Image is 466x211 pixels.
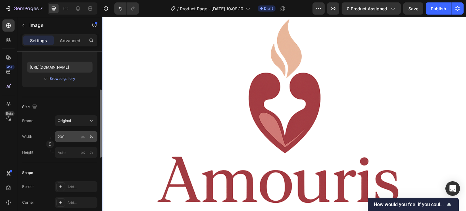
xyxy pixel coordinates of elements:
[5,111,15,116] div: Beta
[55,115,97,126] button: Original
[342,2,401,15] button: 0 product assigned
[426,2,451,15] button: Publish
[79,133,86,140] button: %
[22,184,34,189] div: Border
[88,149,95,156] button: px
[22,118,33,124] label: Frame
[374,202,445,207] span: How would you feel if you could no longer use GemPages?
[102,17,466,211] iframe: Design area
[22,200,34,205] div: Corner
[22,170,33,175] div: Shape
[67,184,96,190] div: Add...
[40,5,42,12] p: 7
[264,6,273,11] span: Draft
[81,150,85,155] div: px
[81,134,85,139] div: px
[22,134,32,139] label: Width
[114,2,139,15] div: Undo/Redo
[30,37,47,44] p: Settings
[29,22,81,29] p: Image
[403,2,423,15] button: Save
[60,37,80,44] p: Advanced
[27,62,93,73] input: https://example.com/image.jpg
[49,76,76,82] button: Browse gallery
[408,6,418,11] span: Save
[55,147,97,158] input: px%
[2,2,45,15] button: 7
[177,5,179,12] span: /
[88,133,95,140] button: px
[49,76,75,81] div: Browse gallery
[22,150,33,155] label: Height
[347,5,387,12] span: 0 product assigned
[55,131,97,142] input: px%
[6,65,15,70] div: 450
[79,149,86,156] button: %
[58,118,71,124] span: Original
[44,75,48,82] span: or
[431,5,446,12] div: Publish
[67,200,96,206] div: Add...
[89,134,93,139] div: %
[89,150,93,155] div: %
[445,181,460,196] div: Open Intercom Messenger
[22,103,38,111] div: Size
[180,5,243,12] span: Product Page - [DATE] 10:09:10
[374,201,453,208] button: Show survey - How would you feel if you could no longer use GemPages?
